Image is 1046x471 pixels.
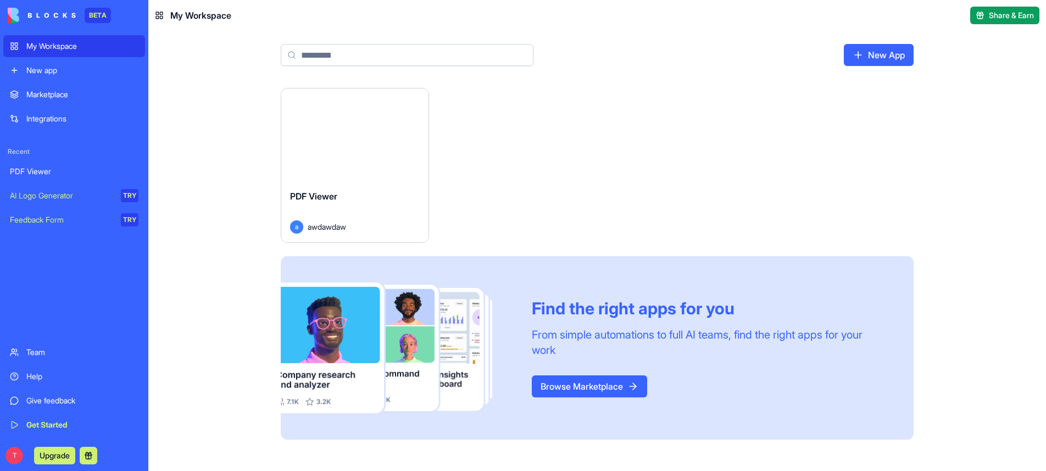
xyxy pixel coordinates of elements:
[3,59,145,81] a: New app
[26,113,138,124] div: Integrations
[121,189,138,202] div: TRY
[26,41,138,52] div: My Workspace
[532,327,887,358] div: From simple automations to full AI teams, find the right apps for your work
[3,160,145,182] a: PDF Viewer
[26,347,138,358] div: Team
[532,298,887,318] div: Find the right apps for you
[85,8,111,23] div: BETA
[26,419,138,430] div: Get Started
[290,220,303,234] span: a
[970,7,1039,24] button: Share & Earn
[170,9,231,22] span: My Workspace
[844,44,914,66] a: New App
[34,450,75,461] a: Upgrade
[3,341,145,363] a: Team
[3,209,145,231] a: Feedback FormTRY
[10,190,113,201] div: AI Logo Generator
[3,35,145,57] a: My Workspace
[3,108,145,130] a: Integrations
[26,89,138,100] div: Marketplace
[26,65,138,76] div: New app
[281,88,429,243] a: PDF Vieweraawdawdaw
[10,214,113,225] div: Feedback Form
[10,166,138,177] div: PDF Viewer
[3,147,145,156] span: Recent
[281,282,514,414] img: Frame_181_egmpey.png
[34,447,75,464] button: Upgrade
[989,10,1034,21] span: Share & Earn
[308,221,346,232] span: awdawdaw
[26,395,138,406] div: Give feedback
[3,84,145,106] a: Marketplace
[3,185,145,207] a: AI Logo GeneratorTRY
[290,191,337,202] span: PDF Viewer
[5,447,23,464] span: T
[26,371,138,382] div: Help
[3,390,145,412] a: Give feedback
[8,8,111,23] a: BETA
[121,213,138,226] div: TRY
[532,375,647,397] a: Browse Marketplace
[8,8,76,23] img: logo
[3,365,145,387] a: Help
[3,414,145,436] a: Get Started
